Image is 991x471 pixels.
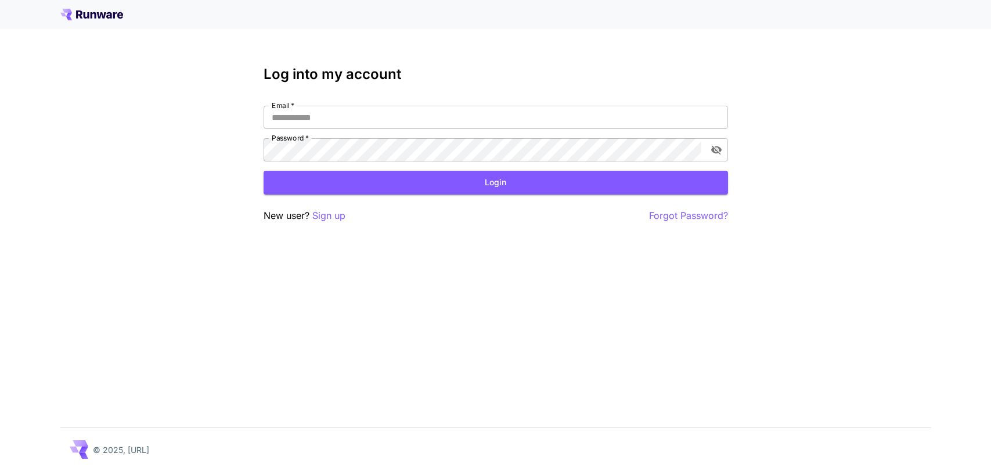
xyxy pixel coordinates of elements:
p: New user? [264,208,345,223]
h3: Log into my account [264,66,728,82]
label: Password [272,133,309,143]
p: © 2025, [URL] [93,444,149,456]
button: Login [264,171,728,195]
label: Email [272,100,294,110]
button: Sign up [312,208,345,223]
button: toggle password visibility [706,139,727,160]
button: Forgot Password? [649,208,728,223]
